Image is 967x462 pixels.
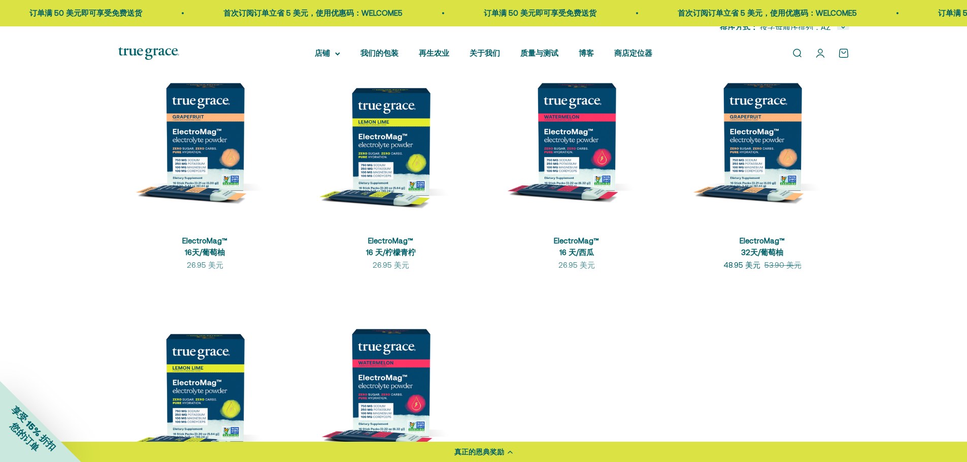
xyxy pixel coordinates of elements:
[454,447,504,457] font: 真正的恩典奖励
[558,261,595,269] font: 26.95 美元
[304,50,478,223] img: 电磁磁™
[470,49,500,57] a: 关于我们
[520,49,558,57] a: 质量与测试
[223,9,403,17] font: 首次订阅订单立省 5 美元，使用优惠码：WELCOME5
[678,9,857,17] font: 首次订阅订单立省 5 美元，使用优惠码：WELCOME5
[315,49,330,57] font: 店铺
[741,248,783,257] font: 32天/葡萄柚
[419,49,449,57] a: 再生农业
[182,236,227,257] a: ElectroMag™16天/葡萄柚
[720,23,758,31] font: 排序方式：
[740,236,785,257] a: ElectroMag™32天/葡萄柚
[484,9,596,17] font: 订单满 50 美元即可享受免费送货
[559,248,594,257] font: 16 天/西瓜
[182,236,227,245] font: ElectroMag™
[760,23,831,31] font: 按字母顺序排列，AZ
[614,49,652,57] a: 商店定位器
[676,50,849,223] img: 电磁磁™
[554,236,599,245] font: ElectroMag™
[187,261,223,269] font: 26.95 美元
[554,236,599,257] a: ElectroMag™16 天/西瓜
[366,248,416,257] font: 16 天/柠檬青柠
[366,236,416,257] a: ElectroMag™16 天/柠檬青柠
[118,50,292,223] img: 电磁磁™
[490,50,663,223] img: 电磁磁™
[29,9,142,17] font: 订单满 50 美元即可享受免费送货
[8,420,42,454] font: 您的订单
[373,261,409,269] font: 26.95 美元
[579,49,594,57] a: 博客
[315,47,340,59] summary: 店铺
[360,49,398,57] a: 我们的包装
[368,236,413,245] font: ElectroMag™
[760,21,849,33] button: 按字母顺序排列，AZ
[764,261,802,269] font: 53.90 美元
[723,261,760,269] font: 48.95 美元
[185,248,225,257] font: 16天/葡萄柚
[9,404,58,453] font: 享受 15% 折扣
[740,236,785,245] font: ElectroMag™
